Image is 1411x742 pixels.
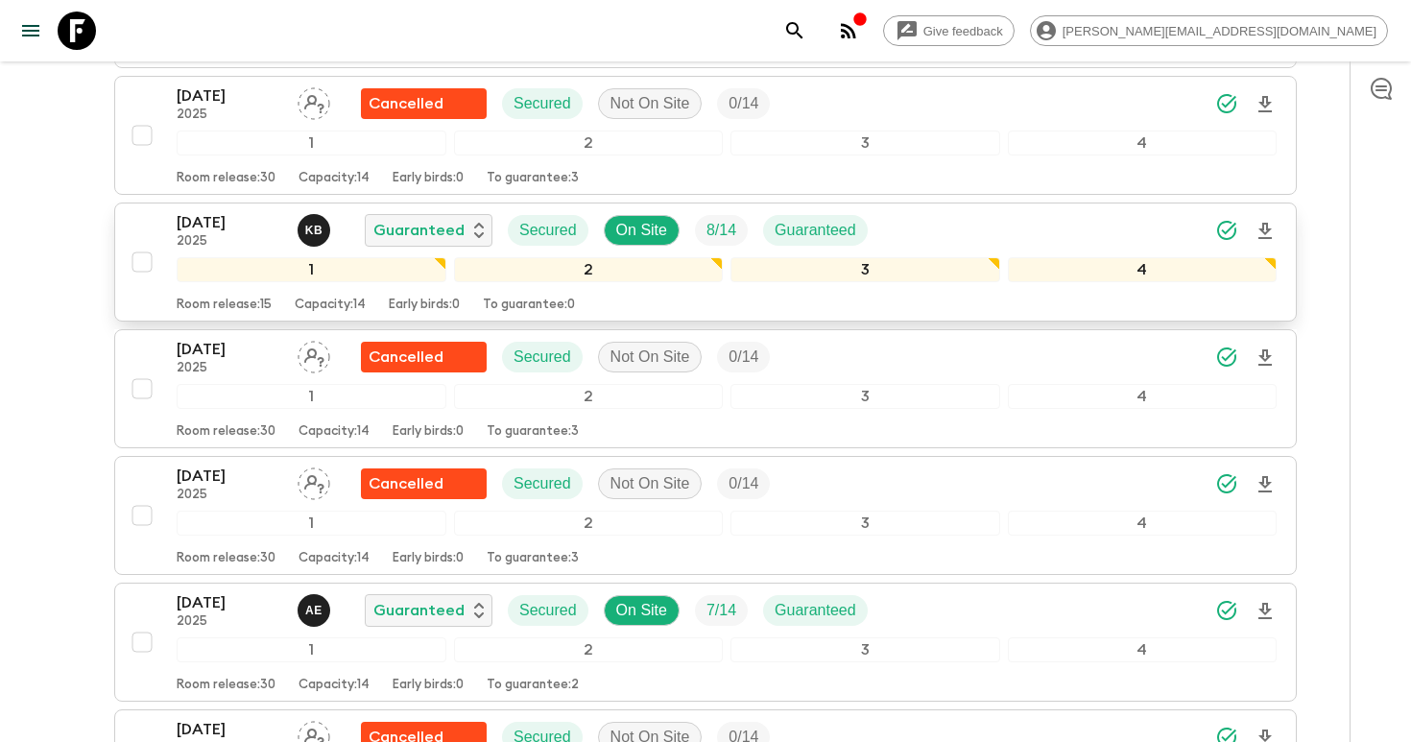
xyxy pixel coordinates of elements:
[177,257,446,282] div: 1
[114,583,1297,702] button: [DATE]2025Alp Edward WatmoughGuaranteedSecuredOn SiteTrip FillGuaranteed1234Room release:30Capaci...
[1008,637,1278,662] div: 4
[730,257,1000,282] div: 3
[502,342,583,372] div: Secured
[1008,257,1278,282] div: 4
[487,424,579,440] p: To guarantee: 3
[514,346,571,369] p: Secured
[373,219,465,242] p: Guaranteed
[177,131,446,156] div: 1
[114,76,1297,195] button: [DATE]2025Assign pack leaderFlash Pack cancellationSecuredNot On SiteTrip Fill1234Room release:30...
[729,472,758,495] p: 0 / 14
[177,234,282,250] p: 2025
[717,342,770,372] div: Trip Fill
[454,384,724,409] div: 2
[177,384,446,409] div: 1
[369,346,443,369] p: Cancelled
[177,614,282,630] p: 2025
[298,347,330,362] span: Assign pack leader
[177,338,282,361] p: [DATE]
[177,488,282,503] p: 2025
[502,468,583,499] div: Secured
[706,219,736,242] p: 8 / 14
[298,594,334,627] button: AE
[298,93,330,108] span: Assign pack leader
[519,219,577,242] p: Secured
[177,361,282,376] p: 2025
[1254,600,1277,623] svg: Download Onboarding
[177,84,282,108] p: [DATE]
[695,595,748,626] div: Trip Fill
[1215,599,1238,622] svg: Synced Successfully
[717,88,770,119] div: Trip Fill
[1215,219,1238,242] svg: Synced Successfully
[508,215,588,246] div: Secured
[454,511,724,536] div: 2
[502,88,583,119] div: Secured
[514,92,571,115] p: Secured
[454,257,724,282] div: 2
[610,472,690,495] p: Not On Site
[1008,131,1278,156] div: 4
[454,131,724,156] div: 2
[1215,92,1238,115] svg: Synced Successfully
[775,599,856,622] p: Guaranteed
[1254,473,1277,496] svg: Download Onboarding
[298,600,334,615] span: Alp Edward Watmough
[454,637,724,662] div: 2
[177,637,446,662] div: 1
[598,342,703,372] div: Not On Site
[369,92,443,115] p: Cancelled
[616,219,667,242] p: On Site
[369,472,443,495] p: Cancelled
[729,346,758,369] p: 0 / 14
[295,298,366,313] p: Capacity: 14
[610,346,690,369] p: Not On Site
[299,424,370,440] p: Capacity: 14
[114,203,1297,322] button: [DATE]2025Kamil BabacGuaranteedSecuredOn SiteTrip FillGuaranteed1234Room release:15Capacity:14Ear...
[1215,346,1238,369] svg: Synced Successfully
[298,214,334,247] button: KB
[361,342,487,372] div: Flash Pack cancellation
[299,551,370,566] p: Capacity: 14
[305,603,323,618] p: A E
[519,599,577,622] p: Secured
[177,718,282,741] p: [DATE]
[393,424,464,440] p: Early birds: 0
[730,384,1000,409] div: 3
[12,12,50,50] button: menu
[177,591,282,614] p: [DATE]
[883,15,1015,46] a: Give feedback
[610,92,690,115] p: Not On Site
[913,24,1014,38] span: Give feedback
[598,88,703,119] div: Not On Site
[487,551,579,566] p: To guarantee: 3
[775,219,856,242] p: Guaranteed
[730,637,1000,662] div: 3
[298,220,334,235] span: Kamil Babac
[508,595,588,626] div: Secured
[514,472,571,495] p: Secured
[1008,511,1278,536] div: 4
[729,92,758,115] p: 0 / 14
[298,727,330,742] span: Assign pack leader
[177,551,275,566] p: Room release: 30
[483,298,575,313] p: To guarantee: 0
[487,171,579,186] p: To guarantee: 3
[298,473,330,489] span: Assign pack leader
[361,468,487,499] div: Flash Pack cancellation
[695,215,748,246] div: Trip Fill
[730,131,1000,156] div: 3
[616,599,667,622] p: On Site
[299,171,370,186] p: Capacity: 14
[1030,15,1388,46] div: [PERSON_NAME][EMAIL_ADDRESS][DOMAIN_NAME]
[177,171,275,186] p: Room release: 30
[717,468,770,499] div: Trip Fill
[177,298,272,313] p: Room release: 15
[393,678,464,693] p: Early birds: 0
[177,511,446,536] div: 1
[361,88,487,119] div: Flash Pack cancellation
[706,599,736,622] p: 7 / 14
[604,595,680,626] div: On Site
[177,424,275,440] p: Room release: 30
[114,456,1297,575] button: [DATE]2025Assign pack leaderFlash Pack cancellationSecuredNot On SiteTrip Fill1234Room release:30...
